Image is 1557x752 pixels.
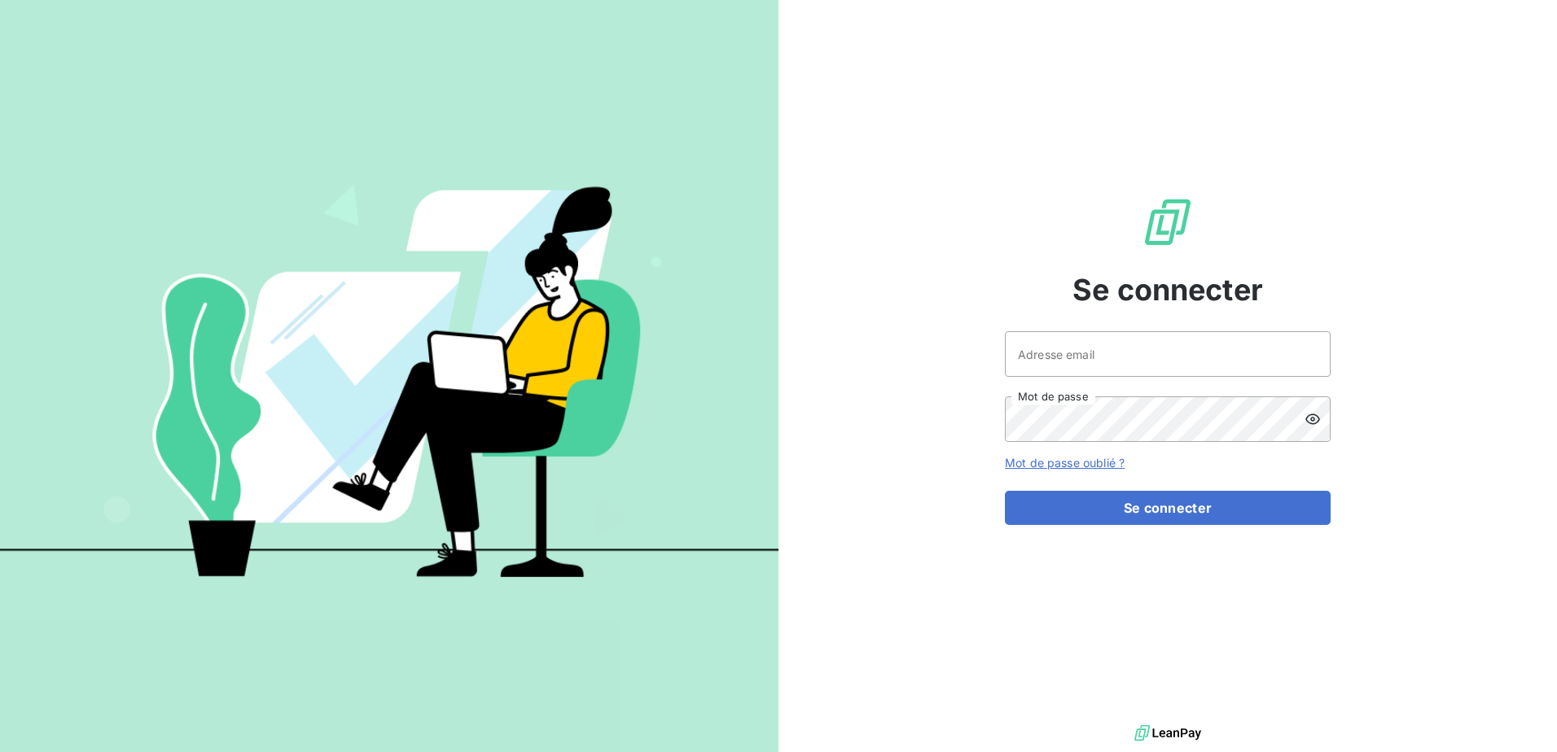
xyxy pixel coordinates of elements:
[1005,331,1331,377] input: placeholder
[1072,268,1263,312] span: Se connecter
[1142,196,1194,248] img: Logo LeanPay
[1005,491,1331,525] button: Se connecter
[1134,721,1201,745] img: logo
[1005,456,1125,470] a: Mot de passe oublié ?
